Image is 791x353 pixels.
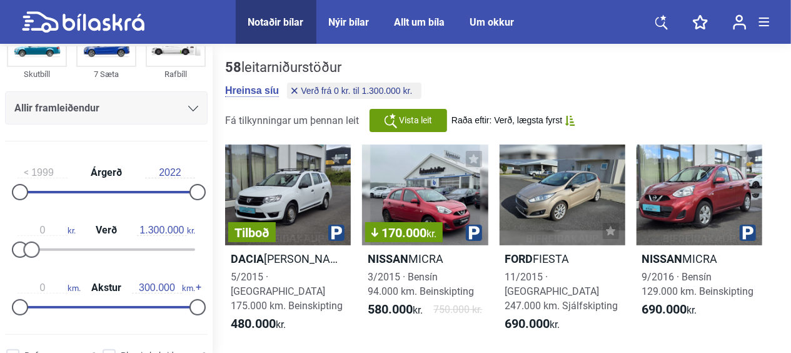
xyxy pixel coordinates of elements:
a: NissanMICRA9/2016 · Bensín129.000 km. Beinskipting690.000kr. [637,145,762,343]
span: kr. [426,228,436,240]
span: Árgerð [88,168,125,178]
b: 480.000 [231,316,276,331]
span: kr. [137,225,195,236]
span: 3/2015 · Bensín 94.000 km. Beinskipting [368,271,474,297]
img: parking.png [740,225,756,241]
span: 11/2015 · [GEOGRAPHIC_DATA] 247.000 km. Sjálfskipting [505,271,618,312]
div: 7 Sæta [76,67,136,81]
span: Tilboð [234,227,270,239]
h2: MICRA [637,252,762,266]
span: Allir framleiðendur [14,100,99,117]
a: 170.000kr.NissanMICRA3/2015 · Bensín94.000 km. Beinskipting580.000kr.750.000 kr. [362,145,488,343]
a: Nýir bílar [329,16,370,28]
a: Notaðir bílar [248,16,304,28]
span: Raða eftir: Verð, lægsta fyrst [451,115,562,126]
button: Hreinsa síu [225,84,279,97]
div: Skutbíll [7,67,67,81]
b: Nissan [642,252,683,265]
span: kr. [368,302,423,317]
span: km. [132,282,195,294]
div: leitarniðurstöður [225,59,425,76]
span: Fá tilkynningar um þennan leit [225,115,359,126]
span: kr. [505,317,560,332]
a: FordFIESTA11/2015 · [GEOGRAPHIC_DATA]247.000 km. Sjálfskipting690.000kr. [500,145,625,343]
b: 58 [225,59,241,75]
a: Allt um bíla [395,16,445,28]
span: 9/2016 · Bensín 129.000 km. Beinskipting [642,271,754,297]
span: Akstur [88,283,124,293]
div: Rafbíll [146,67,206,81]
button: Raða eftir: Verð, lægsta fyrst [451,115,575,126]
b: 690.000 [505,316,550,331]
b: 580.000 [368,302,413,317]
span: 5/2015 · [GEOGRAPHIC_DATA] 175.000 km. Beinskipting [231,271,343,312]
b: Nissan [368,252,408,265]
a: Um okkur [470,16,515,28]
span: kr. [18,225,76,236]
span: km. [18,282,81,294]
h2: [PERSON_NAME] [225,252,351,266]
img: user-login.svg [733,14,747,30]
span: 170.000 [371,227,436,239]
span: Verð [93,225,120,235]
span: kr. [642,302,697,317]
span: Vista leit [400,114,433,127]
b: Ford [505,252,533,265]
h2: FIESTA [500,252,625,266]
h2: MICRA [362,252,488,266]
img: parking.png [328,225,345,241]
span: 750.000 kr. [434,302,483,317]
a: TilboðDacia[PERSON_NAME]5/2015 · [GEOGRAPHIC_DATA]175.000 km. Beinskipting480.000kr. [225,145,351,343]
b: Dacia [231,252,264,265]
img: parking.png [466,225,482,241]
span: Verð frá 0 kr. til 1.300.000 kr. [301,86,412,95]
span: kr. [231,317,286,332]
button: Verð frá 0 kr. til 1.300.000 kr. [287,83,421,99]
b: 690.000 [642,302,687,317]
